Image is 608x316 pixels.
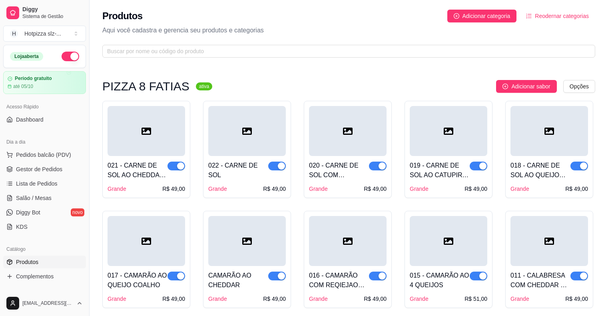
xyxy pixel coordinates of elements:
[309,161,369,180] div: 020 - CARNE DE SOL COM REQUEIJÃO CREMOSO
[3,100,86,113] div: Acesso Rápido
[3,3,86,22] a: DiggySistema de Gestão
[511,82,550,91] span: Adicionar sabor
[16,272,54,280] span: Complementos
[15,76,52,82] article: Período gratuito
[24,30,61,38] div: Hotpizza slz- ...
[208,161,268,180] div: 022 - CARNE DE SOL
[563,80,595,93] button: Opções
[108,185,126,193] div: Grande
[510,161,570,180] div: 018 - CARNE DE SOL AO QUEIJO COALHO
[3,71,86,94] a: Período gratuitoaté 05/10
[62,52,79,61] button: Alterar Status
[13,83,33,90] article: até 05/10
[3,206,86,219] a: Diggy Botnovo
[3,136,86,148] div: Dia a dia
[108,271,167,290] div: 017 - CAMARÃO AO QUEIJO COALHO
[565,295,588,303] div: R$ 49,00
[3,243,86,256] div: Catálogo
[3,163,86,176] a: Gestor de Pedidos
[410,185,429,193] div: Grande
[447,10,517,22] button: Adicionar categoria
[410,295,429,303] div: Grande
[565,185,588,193] div: R$ 49,00
[16,258,38,266] span: Produtos
[108,295,126,303] div: Grande
[510,295,529,303] div: Grande
[16,208,40,216] span: Diggy Bot
[462,12,510,20] span: Adicionar categoria
[10,52,43,61] div: Loja aberta
[16,151,71,159] span: Pedidos balcão (PDV)
[16,194,52,202] span: Salão / Mesas
[510,185,529,193] div: Grande
[364,185,387,193] div: R$ 49,00
[510,271,570,290] div: 011 - CALABRESA COM CHEDDAR E REQUEIJÃO CREMOSO
[102,82,189,91] h3: PIZZA 8 FATIAS
[309,271,369,290] div: 016 - CAMARÃO COM REQIEJAO CREMOSO
[16,116,44,124] span: Dashboard
[535,12,589,20] span: Reodernar categorias
[364,295,387,303] div: R$ 49,00
[16,165,62,173] span: Gestor de Pedidos
[3,113,86,126] a: Dashboard
[410,161,470,180] div: 019 - CARNE DE SOL AO CATUPIRY E CHEDDAR
[3,220,86,233] a: KDS
[162,295,185,303] div: R$ 49,00
[102,26,595,35] p: Aqui você cadastra e gerencia seu produtos e categorias
[22,6,83,13] span: Diggy
[464,185,487,193] div: R$ 49,00
[3,26,86,42] button: Select a team
[3,256,86,268] a: Produtos
[208,295,227,303] div: Grande
[410,271,470,290] div: 015 - CAMARÃO AO 4 QUEIJOS
[16,223,28,231] span: KDS
[22,13,83,20] span: Sistema de Gestão
[454,13,459,19] span: plus-circle
[162,185,185,193] div: R$ 49,00
[309,295,328,303] div: Grande
[196,82,212,90] sup: ativa
[107,47,584,56] input: Buscar por nome ou código do produto
[16,180,58,188] span: Lista de Pedidos
[520,10,595,22] button: Reodernar categorias
[3,192,86,204] a: Salão / Mesas
[570,82,589,91] span: Opções
[263,185,286,193] div: R$ 49,00
[108,161,167,180] div: 021 - CARNE DE SOL AO CHEDDAR CREMOSO
[263,295,286,303] div: R$ 49,00
[208,185,227,193] div: Grande
[3,270,86,283] a: Complementos
[309,185,328,193] div: Grande
[102,10,143,22] h2: Produtos
[3,148,86,161] button: Pedidos balcão (PDV)
[208,271,268,290] div: CAMARÃO AO CHEDDAR
[3,177,86,190] a: Lista de Pedidos
[3,294,86,313] button: [EMAIL_ADDRESS][DOMAIN_NAME]
[10,30,18,38] span: H
[526,13,532,19] span: ordered-list
[502,84,508,89] span: plus-circle
[464,295,487,303] div: R$ 51,00
[496,80,556,93] button: Adicionar sabor
[22,300,73,306] span: [EMAIL_ADDRESS][DOMAIN_NAME]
